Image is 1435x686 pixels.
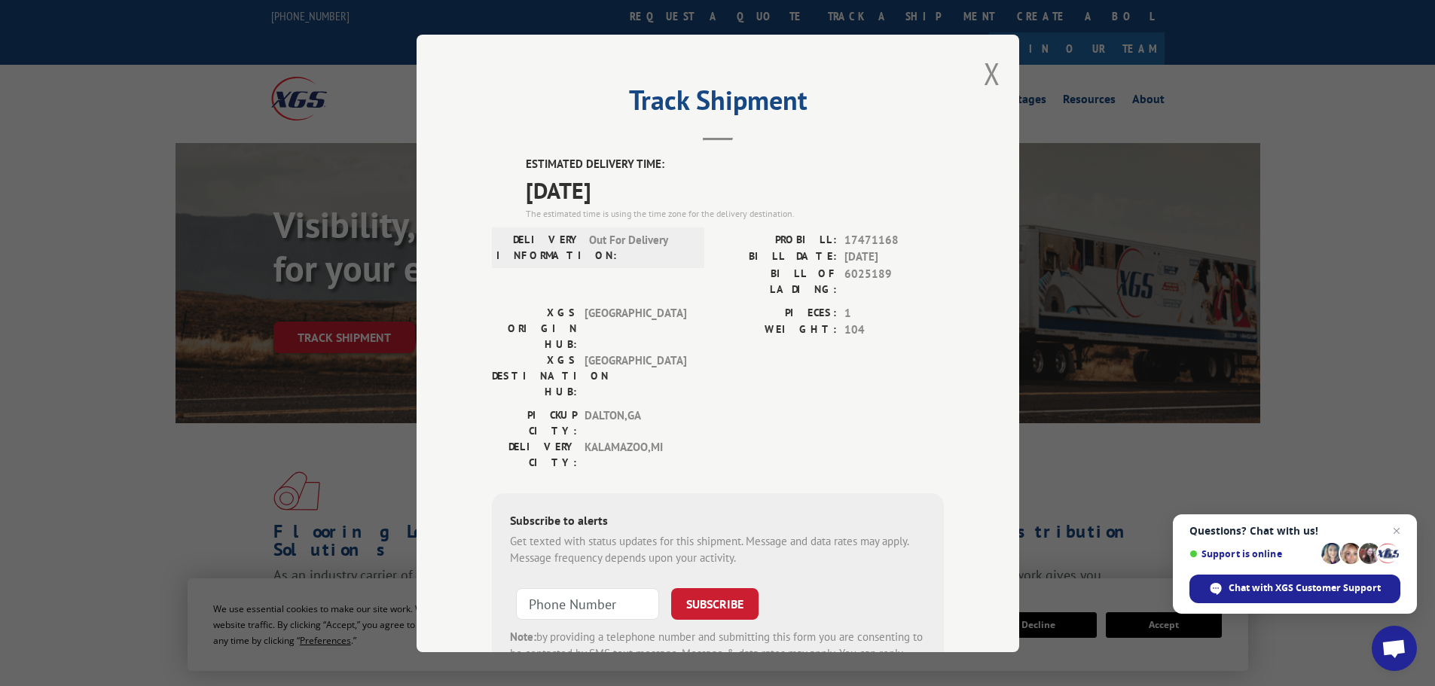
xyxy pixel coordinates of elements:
label: PIECES: [718,304,837,322]
span: [GEOGRAPHIC_DATA] [585,304,686,352]
label: XGS ORIGIN HUB: [492,304,577,352]
span: 6025189 [844,265,944,297]
span: [DATE] [526,172,944,206]
label: DELIVERY CITY: [492,438,577,470]
label: BILL DATE: [718,248,837,266]
div: The estimated time is using the time zone for the delivery destination. [526,206,944,220]
span: Out For Delivery [589,231,691,263]
div: Open chat [1372,626,1417,671]
label: ESTIMATED DELIVERY TIME: [526,156,944,173]
span: Close chat [1388,522,1406,540]
strong: Note: [510,629,536,643]
h2: Track Shipment [492,90,944,118]
div: Subscribe to alerts [510,511,926,532]
span: 17471168 [844,231,944,248]
span: [DATE] [844,248,944,266]
label: BILL OF LADING: [718,265,837,297]
label: PICKUP CITY: [492,407,577,438]
label: DELIVERY INFORMATION: [496,231,582,263]
div: Get texted with status updates for this shipment. Message and data rates may apply. Message frequ... [510,532,926,566]
label: PROBILL: [718,231,837,248]
span: KALAMAZOO , MI [585,438,686,470]
span: Support is online [1189,548,1316,559]
label: WEIGHT: [718,322,837,339]
div: by providing a telephone number and submitting this form you are consenting to be contacted by SM... [510,628,926,679]
input: Phone Number [516,587,659,619]
label: XGS DESTINATION HUB: [492,352,577,399]
span: [GEOGRAPHIC_DATA] [585,352,686,399]
button: Close modal [984,53,1000,93]
span: 104 [844,322,944,339]
span: DALTON , GA [585,407,686,438]
div: Chat with XGS Customer Support [1189,575,1400,603]
span: Chat with XGS Customer Support [1229,581,1381,595]
span: Questions? Chat with us! [1189,525,1400,537]
button: SUBSCRIBE [671,587,759,619]
span: 1 [844,304,944,322]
